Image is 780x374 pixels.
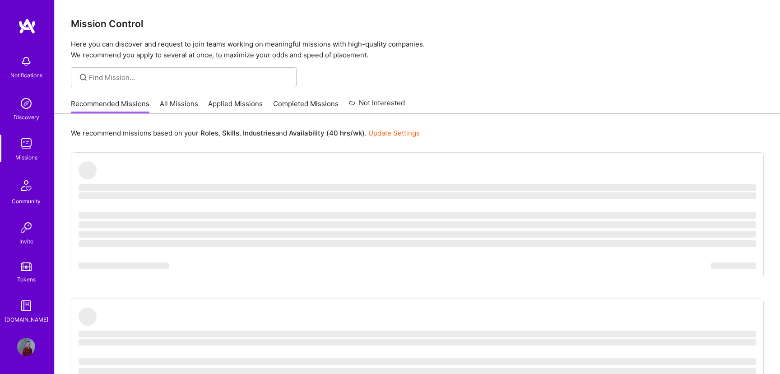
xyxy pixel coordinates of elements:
[14,112,39,122] div: Discovery
[222,129,239,137] b: Skills
[17,219,35,237] img: Invite
[289,129,365,137] b: Availability (40 hrs/wk)
[17,135,35,153] img: teamwork
[160,99,198,114] a: All Missions
[71,39,764,61] p: Here you can discover and request to join teams working on meaningful missions with high-quality ...
[5,315,48,324] div: [DOMAIN_NAME]
[368,129,420,137] a: Update Settings
[18,18,36,34] img: logo
[348,98,405,114] a: Not Interested
[15,338,37,356] a: User Avatar
[200,129,218,137] b: Roles
[273,99,339,114] a: Completed Missions
[19,237,33,246] div: Invite
[17,275,36,284] div: Tokens
[78,72,88,83] i: icon SearchGrey
[71,18,764,29] h3: Mission Control
[10,70,42,80] div: Notifications
[71,99,149,114] a: Recommended Missions
[208,99,263,114] a: Applied Missions
[17,338,35,356] img: User Avatar
[243,129,275,137] b: Industries
[21,262,32,271] img: tokens
[15,175,37,196] img: Community
[17,52,35,70] img: bell
[15,153,37,162] div: Missions
[12,196,41,206] div: Community
[17,94,35,112] img: discovery
[17,297,35,315] img: guide book
[89,73,290,82] input: Find Mission...
[71,128,420,138] p: We recommend missions based on your , , and .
